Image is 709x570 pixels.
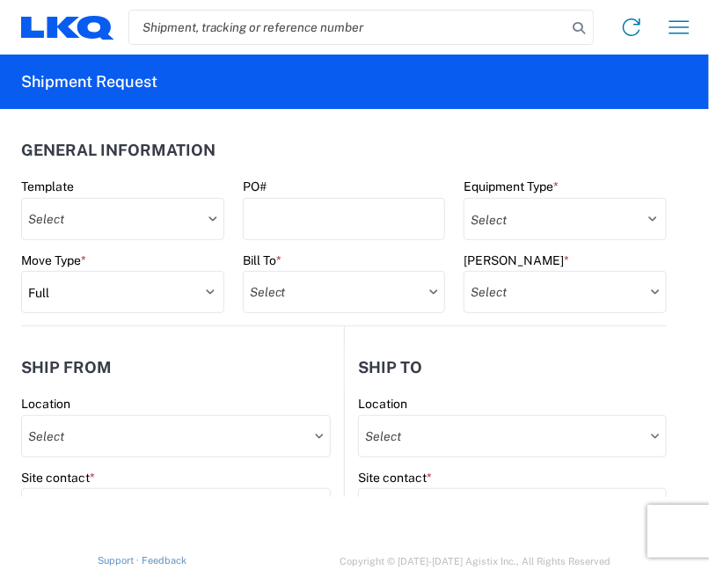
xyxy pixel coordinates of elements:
label: Move Type [21,252,86,268]
label: Site contact [21,470,95,486]
label: Template [21,179,74,194]
span: Copyright © [DATE]-[DATE] Agistix Inc., All Rights Reserved [340,553,611,569]
label: Site contact [358,470,432,486]
input: Select [464,271,667,313]
a: Support [98,555,142,566]
h2: Shipment Request [21,71,157,92]
label: Bill To [243,252,281,268]
input: Shipment, tracking or reference number [129,11,566,44]
input: Select [21,198,224,240]
label: PO# [243,179,267,194]
label: Equipment Type [464,179,559,194]
h2: Ship to [358,359,422,376]
a: Feedback [142,555,186,566]
label: Location [358,396,407,412]
label: [PERSON_NAME] [464,252,569,268]
h2: Ship from [21,359,112,376]
h2: General Information [21,142,216,159]
input: Select [21,415,331,457]
input: Select [243,271,446,313]
label: Location [21,396,70,412]
input: Select [358,415,667,457]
